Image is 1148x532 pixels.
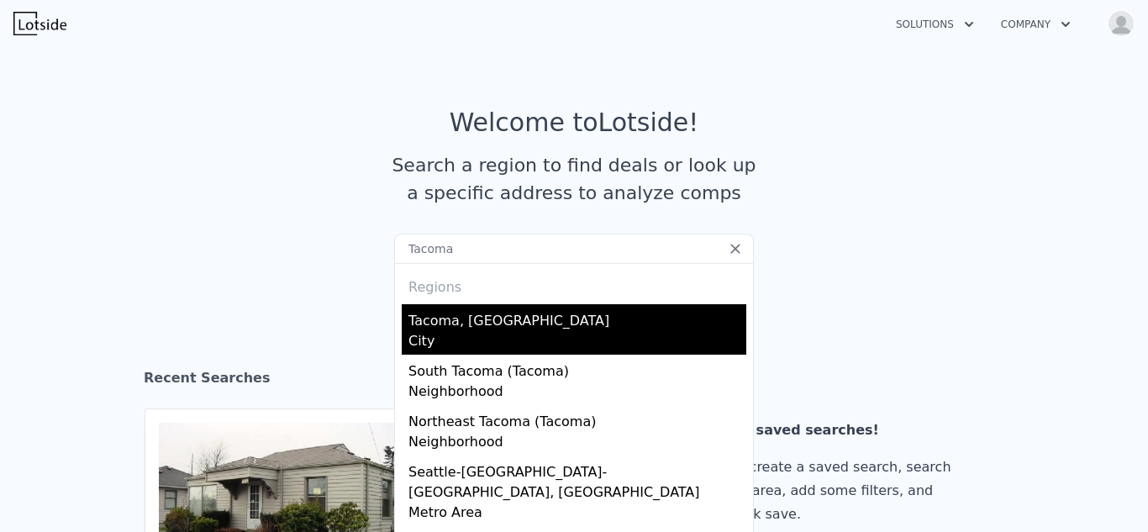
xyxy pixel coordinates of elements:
[408,304,746,331] div: Tacoma, [GEOGRAPHIC_DATA]
[402,264,746,304] div: Regions
[386,151,762,207] div: Search a region to find deals or look up a specific address to analyze comps
[882,9,987,40] button: Solutions
[144,355,1004,408] div: Recent Searches
[408,456,746,503] div: Seattle-[GEOGRAPHIC_DATA]-[GEOGRAPHIC_DATA], [GEOGRAPHIC_DATA]
[394,234,754,264] input: Search an address or region...
[408,331,746,355] div: City
[408,405,746,432] div: Northeast Tacoma (Tacoma)
[731,456,973,526] div: To create a saved search, search an area, add some filters, and click save.
[408,432,746,456] div: Neighborhood
[731,419,973,442] div: No saved searches!
[408,355,746,382] div: South Tacoma (Tacoma)
[408,382,746,405] div: Neighborhood
[13,12,66,35] img: Lotside
[408,503,746,526] div: Metro Area
[450,108,699,138] div: Welcome to Lotside !
[1108,10,1135,37] img: avatar
[987,9,1084,40] button: Company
